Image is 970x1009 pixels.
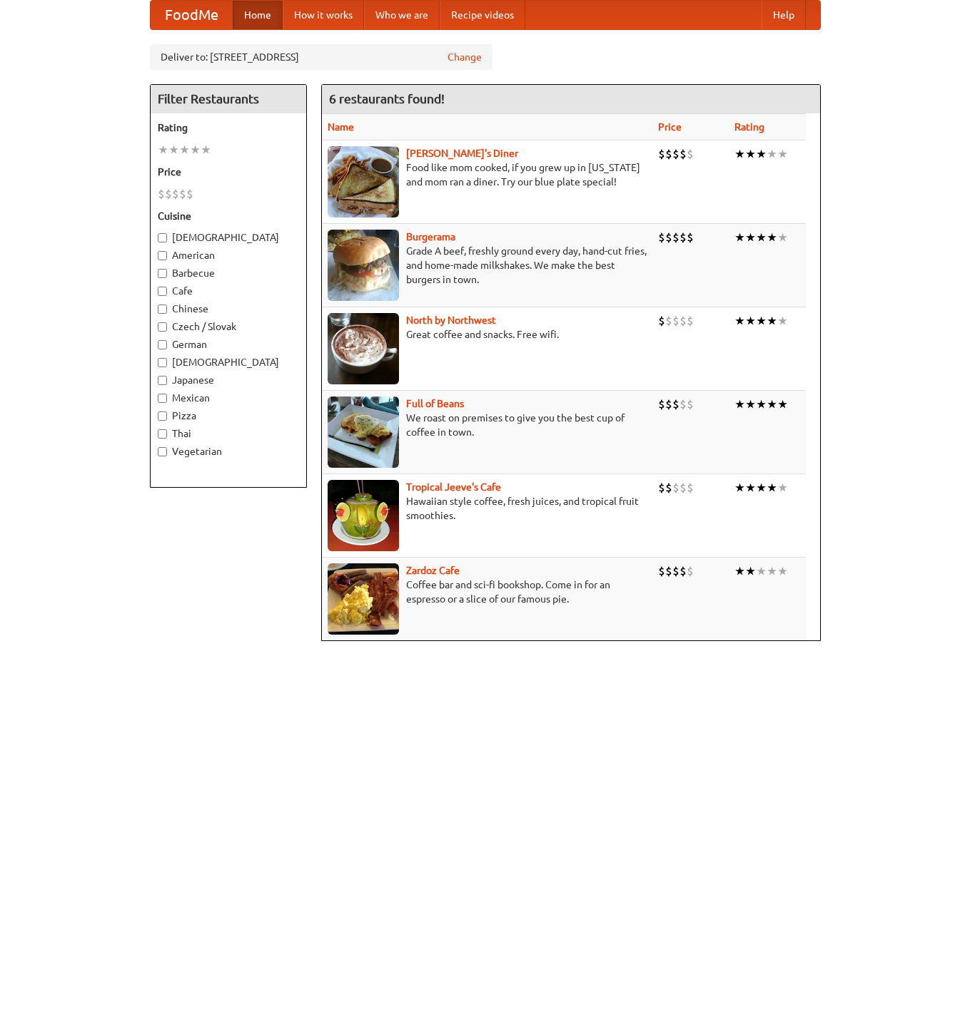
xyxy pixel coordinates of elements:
[745,480,756,496] li: ★
[328,327,647,342] p: Great coffee and snacks. Free wifi.
[328,480,399,551] img: jeeves.jpg
[665,480,672,496] li: $
[328,230,399,301] img: burgerama.jpg
[158,142,168,158] li: ★
[756,563,767,579] li: ★
[158,411,167,421] input: Pizza
[158,287,167,296] input: Cafe
[756,480,767,496] li: ★
[448,50,482,64] a: Change
[734,121,764,133] a: Rating
[158,266,299,280] label: Barbecue
[158,209,299,223] h5: Cuisine
[158,251,167,260] input: American
[756,230,767,245] li: ★
[745,396,756,412] li: ★
[233,1,283,29] a: Home
[150,44,492,70] div: Deliver to: [STREET_ADDRESS]
[672,313,679,329] li: $
[158,233,167,242] input: [DEMOGRAPHIC_DATA]
[158,302,299,316] label: Chinese
[406,148,518,159] a: [PERSON_NAME]'s Diner
[762,1,806,29] a: Help
[745,146,756,162] li: ★
[158,337,299,352] label: German
[767,230,777,245] li: ★
[158,429,167,439] input: Thai
[406,565,460,576] a: Zardoz Cafe
[734,396,745,412] li: ★
[158,230,299,245] label: [DEMOGRAPHIC_DATA]
[767,313,777,329] li: ★
[186,186,193,202] li: $
[158,444,299,459] label: Vegetarian
[687,146,694,162] li: $
[665,230,672,245] li: $
[679,230,687,245] li: $
[756,313,767,329] li: ★
[179,142,190,158] li: ★
[158,394,167,403] input: Mexican
[158,319,299,334] label: Czech / Slovak
[672,563,679,579] li: $
[665,146,672,162] li: $
[734,563,745,579] li: ★
[158,248,299,262] label: American
[679,563,687,579] li: $
[328,411,647,439] p: We roast on premises to give you the best cup of coffee in town.
[328,494,647,523] p: Hawaiian style coffee, fresh juices, and tropical fruit smoothies.
[658,480,665,496] li: $
[406,314,496,326] a: North by Northwest
[665,313,672,329] li: $
[679,146,687,162] li: $
[767,146,777,162] li: ★
[745,313,756,329] li: ★
[745,563,756,579] li: ★
[658,313,665,329] li: $
[158,121,299,135] h5: Rating
[168,142,179,158] li: ★
[767,396,777,412] li: ★
[658,230,665,245] li: $
[777,563,788,579] li: ★
[734,146,745,162] li: ★
[672,146,679,162] li: $
[165,186,172,202] li: $
[328,121,354,133] a: Name
[151,1,233,29] a: FoodMe
[158,165,299,179] h5: Price
[756,146,767,162] li: ★
[406,481,501,493] a: Tropical Jeeve's Cafe
[658,121,682,133] a: Price
[756,396,767,412] li: ★
[179,186,186,202] li: $
[440,1,525,29] a: Recipe videos
[658,146,665,162] li: $
[158,447,167,456] input: Vegetarian
[672,230,679,245] li: $
[406,398,464,409] a: Full of Beans
[734,230,745,245] li: ★
[679,480,687,496] li: $
[679,396,687,412] li: $
[658,396,665,412] li: $
[364,1,440,29] a: Who we are
[672,396,679,412] li: $
[158,376,167,385] input: Japanese
[687,480,694,496] li: $
[679,313,687,329] li: $
[734,313,745,329] li: ★
[777,146,788,162] li: ★
[158,322,167,332] input: Czech / Slovak
[672,480,679,496] li: $
[406,231,455,242] b: Burgerama
[158,426,299,441] label: Thai
[328,146,399,217] img: sallys.jpg
[201,142,211,158] li: ★
[158,358,167,367] input: [DEMOGRAPHIC_DATA]
[329,92,445,106] ng-pluralize: 6 restaurants found!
